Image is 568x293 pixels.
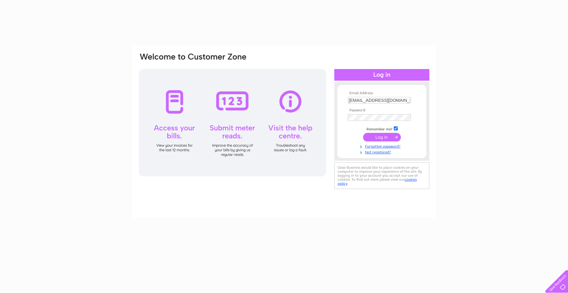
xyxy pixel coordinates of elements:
td: Remember me? [346,125,417,132]
th: Password: [346,108,417,113]
th: Email Address: [346,91,417,95]
a: Forgotten password? [348,143,417,149]
a: Not registered? [348,149,417,155]
a: cookies policy [338,177,417,186]
input: Submit [363,133,401,141]
div: Clear Business would like to place cookies on your computer to improve your experience of the sit... [334,162,429,189]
